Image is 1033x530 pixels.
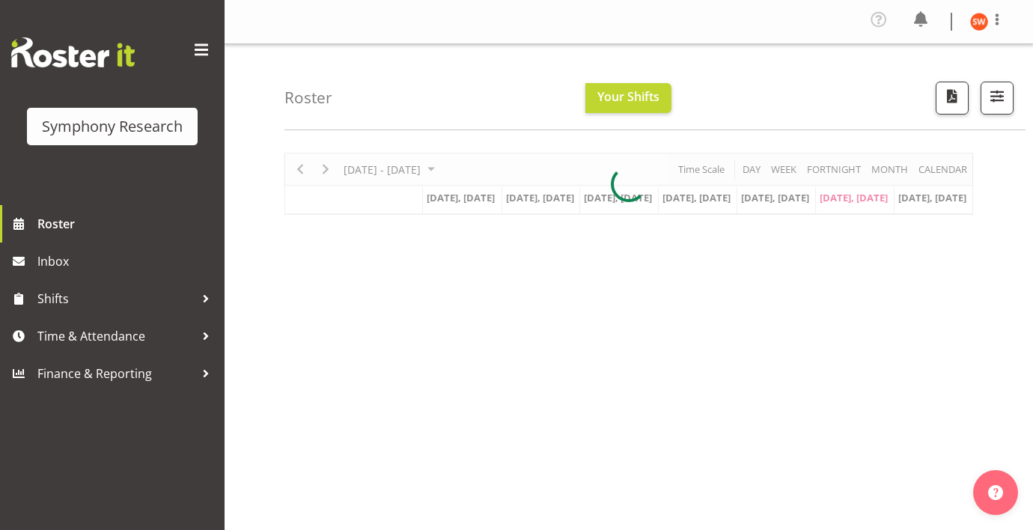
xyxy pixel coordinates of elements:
span: Your Shifts [597,88,659,105]
img: help-xxl-2.png [988,485,1003,500]
button: Filter Shifts [981,82,1014,115]
span: Finance & Reporting [37,362,195,385]
img: Rosterit website logo [11,37,135,67]
h4: Roster [284,89,332,106]
span: Shifts [37,287,195,310]
button: Download a PDF of the roster according to the set date range. [936,82,969,115]
button: Your Shifts [585,83,671,113]
span: Roster [37,213,217,235]
span: Inbox [37,250,217,272]
div: Symphony Research [42,115,183,138]
span: Time & Attendance [37,325,195,347]
img: shannon-whelan11890.jpg [970,13,988,31]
